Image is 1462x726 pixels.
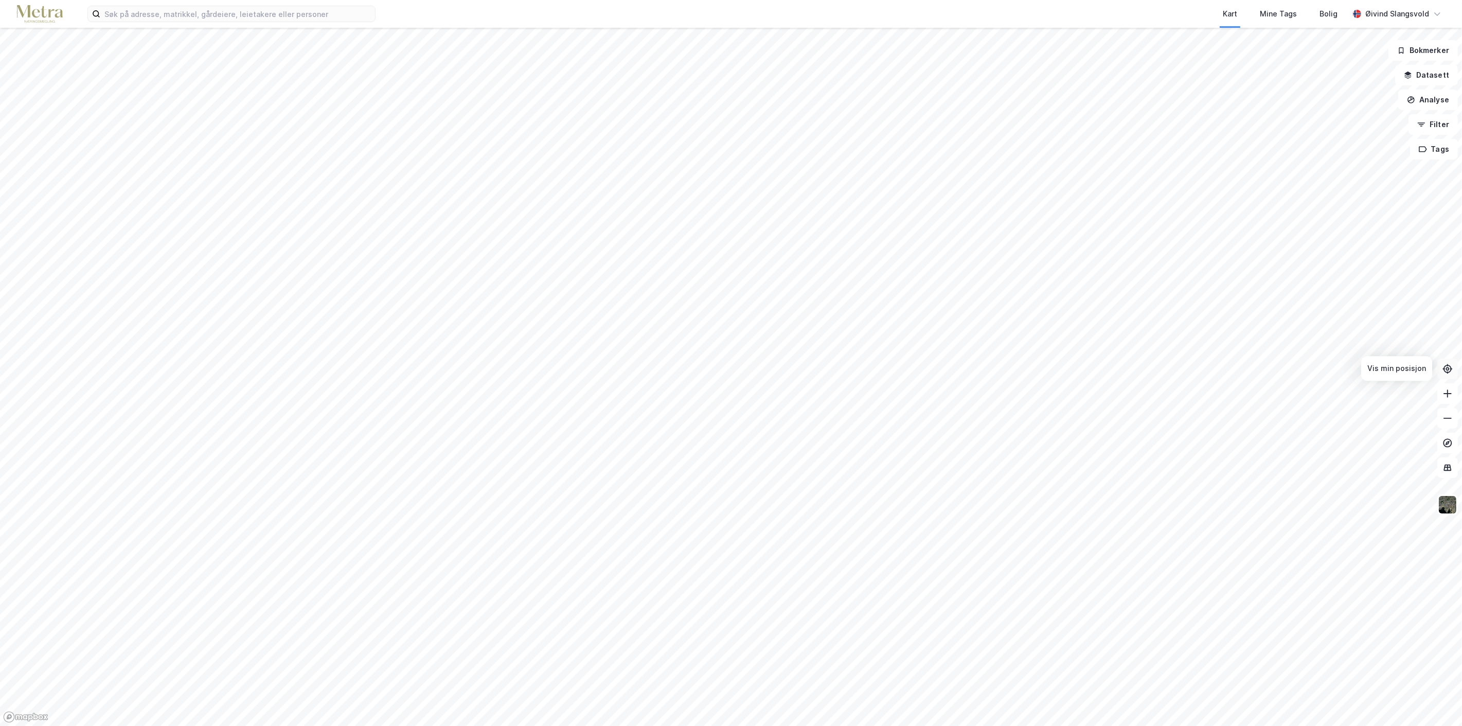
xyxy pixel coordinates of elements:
[1411,677,1462,726] iframe: Chat Widget
[1388,40,1458,61] button: Bokmerker
[1395,65,1458,85] button: Datasett
[1438,495,1457,515] img: 9k=
[16,5,63,23] img: metra-logo.256734c3b2bbffee19d4.png
[1410,139,1458,160] button: Tags
[100,6,375,22] input: Søk på adresse, matrikkel, gårdeiere, leietakere eller personer
[1365,8,1429,20] div: Øivind Slangsvold
[1320,8,1338,20] div: Bolig
[1260,8,1297,20] div: Mine Tags
[1408,114,1458,135] button: Filter
[1411,677,1462,726] div: Kontrollprogram for chat
[3,711,48,723] a: Mapbox homepage
[1223,8,1237,20] div: Kart
[1398,90,1458,110] button: Analyse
